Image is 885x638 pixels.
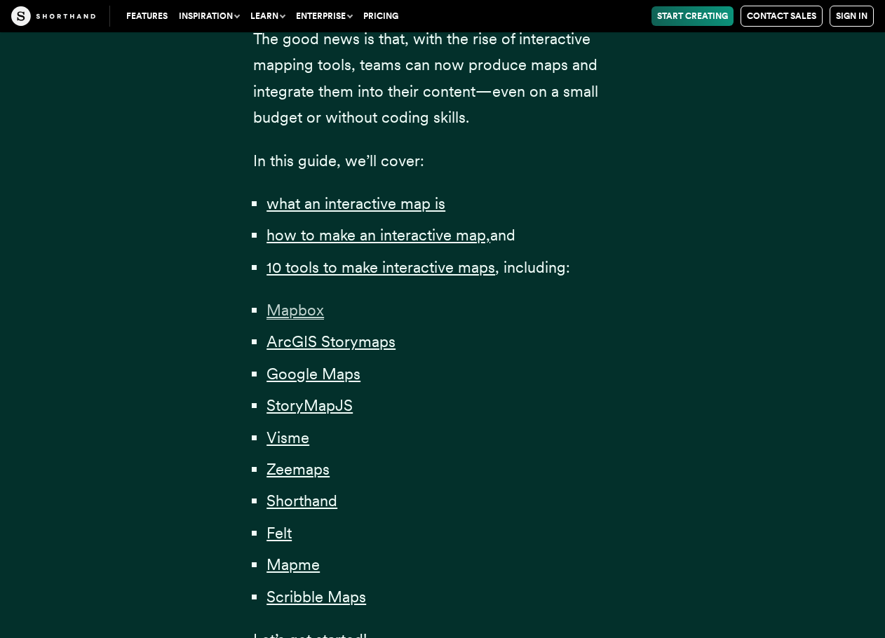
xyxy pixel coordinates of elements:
a: 10 tools to make interactive maps [266,258,495,276]
a: Shorthand [266,491,337,510]
button: Enterprise [290,6,358,26]
a: Sign in [830,6,874,27]
span: Mapbox [266,301,324,320]
a: Felt [266,524,292,542]
a: Google Maps [266,365,360,383]
a: Features [121,6,173,26]
img: The Craft [11,6,95,26]
a: Visme [266,428,309,447]
a: Pricing [358,6,404,26]
button: Learn [245,6,290,26]
a: Contact Sales [741,6,823,27]
a: ArcGIS Storymaps [266,332,396,351]
span: and [490,226,515,244]
a: Start Creating [651,6,734,26]
a: Mapbox [266,301,324,319]
a: Scribble Maps [266,588,366,606]
a: what an interactive map is [266,194,445,212]
span: In this guide, we’ll cover: [253,151,424,170]
a: how to make an interactive map, [266,226,490,244]
a: Zeemaps [266,460,330,478]
a: Mapme [266,555,320,573]
span: , including: [495,258,570,276]
button: Inspiration [173,6,245,26]
a: StoryMapJS [266,396,353,414]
